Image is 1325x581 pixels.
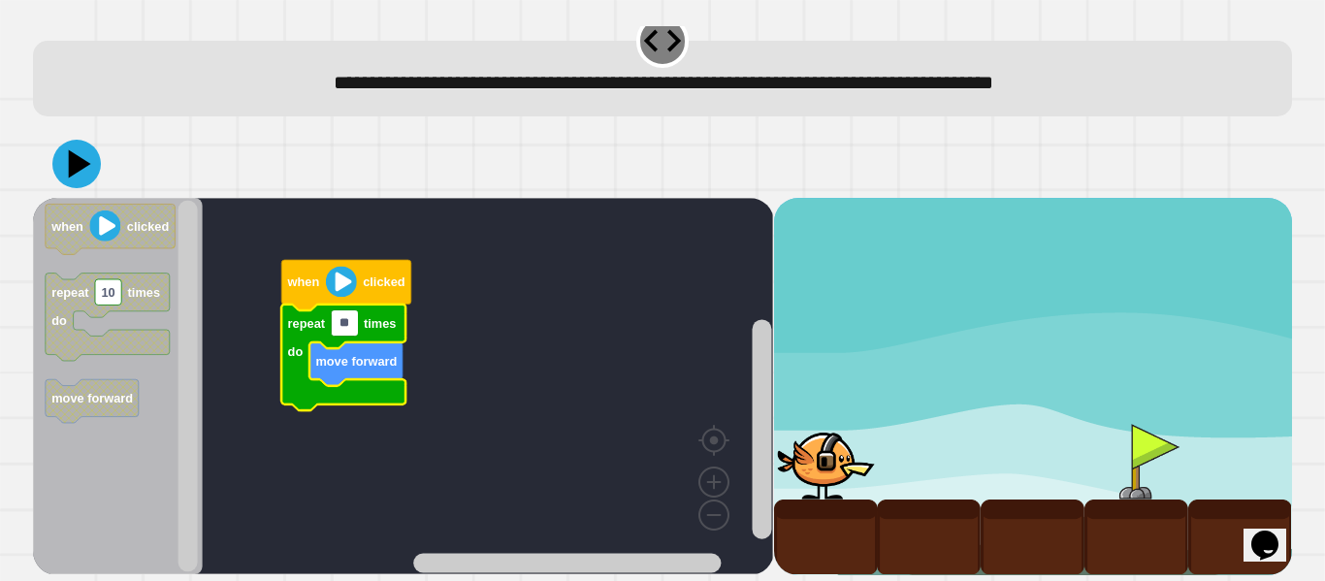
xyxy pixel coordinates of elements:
[363,274,404,289] text: clicked
[288,344,304,359] text: do
[51,285,89,300] text: repeat
[33,198,773,574] div: Blockly Workspace
[102,285,115,300] text: 10
[127,219,169,234] text: clicked
[128,285,160,300] text: times
[51,391,133,405] text: move forward
[364,316,396,331] text: times
[1244,503,1306,562] iframe: chat widget
[287,274,320,289] text: when
[316,354,398,369] text: move forward
[50,219,83,234] text: when
[51,313,67,328] text: do
[288,316,326,331] text: repeat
